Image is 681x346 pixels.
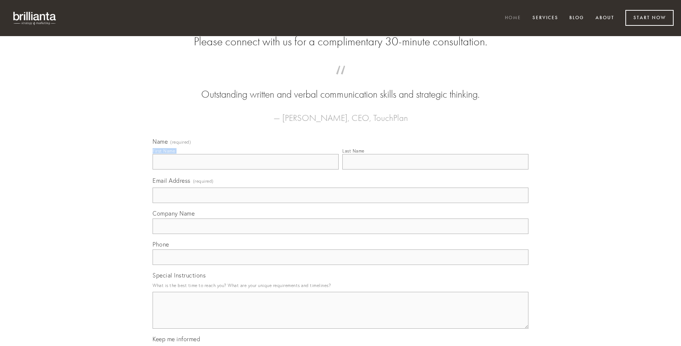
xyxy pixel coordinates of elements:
[7,7,63,29] img: brillianta - research, strategy, marketing
[153,177,191,184] span: Email Address
[625,10,674,26] a: Start Now
[164,73,517,87] span: “
[153,280,528,290] p: What is the best time to reach you? What are your unique requirements and timelines?
[153,148,175,154] div: First Name
[193,176,214,186] span: (required)
[164,102,517,125] figcaption: — [PERSON_NAME], CEO, TouchPlan
[153,35,528,49] h2: Please connect with us for a complimentary 30-minute consultation.
[591,12,619,24] a: About
[500,12,526,24] a: Home
[342,148,364,154] div: Last Name
[528,12,563,24] a: Services
[153,241,169,248] span: Phone
[153,335,200,343] span: Keep me informed
[565,12,589,24] a: Blog
[153,210,195,217] span: Company Name
[170,140,191,144] span: (required)
[153,272,206,279] span: Special Instructions
[164,73,517,102] blockquote: Outstanding written and verbal communication skills and strategic thinking.
[153,138,168,145] span: Name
